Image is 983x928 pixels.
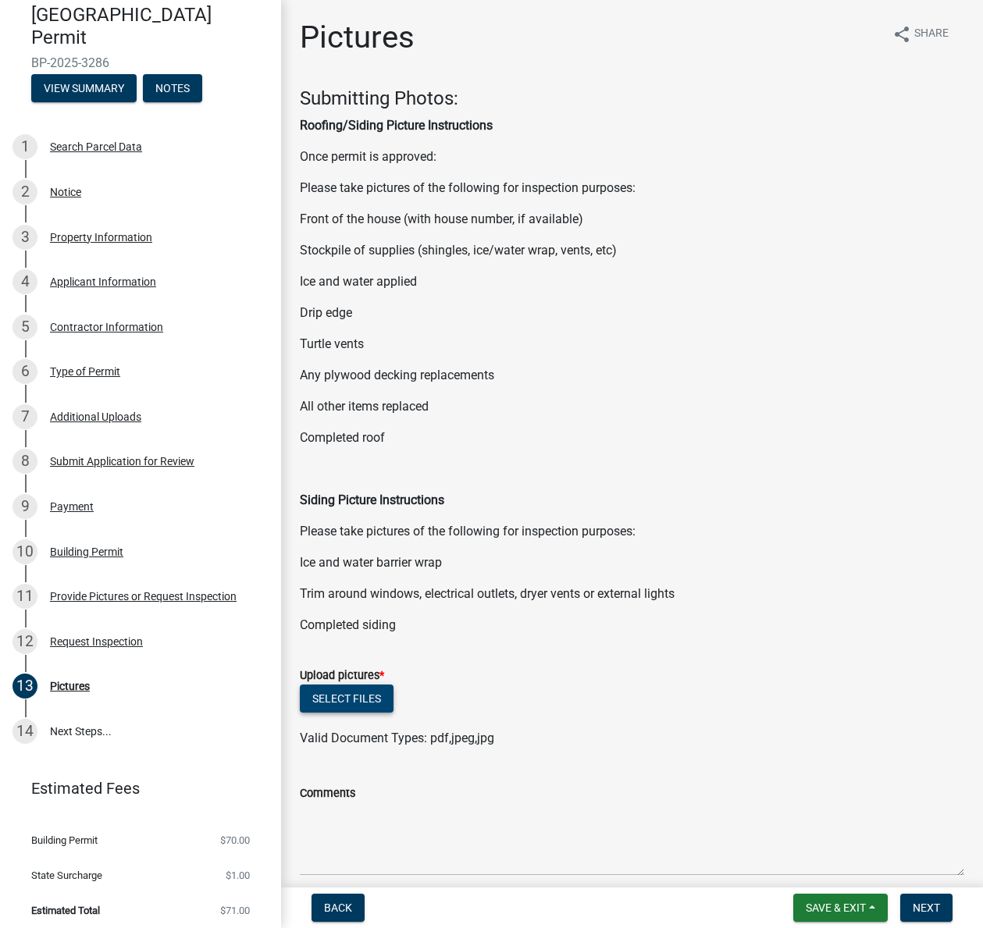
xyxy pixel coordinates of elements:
[50,591,237,602] div: Provide Pictures or Request Inspection
[793,894,888,922] button: Save & Exit
[300,788,355,799] label: Comments
[312,894,365,922] button: Back
[880,19,961,49] button: shareShare
[143,74,202,102] button: Notes
[12,719,37,744] div: 14
[914,25,949,44] span: Share
[300,118,493,133] strong: Roofing/Siding Picture Instructions
[300,731,494,745] span: Valid Document Types: pdf,jpeg,jpg
[300,210,964,229] p: Front of the house (with house number, if available)
[12,584,37,609] div: 11
[300,553,964,572] p: Ice and water barrier wrap
[12,539,37,564] div: 10
[31,4,269,49] h4: [GEOGRAPHIC_DATA] Permit
[50,276,156,287] div: Applicant Information
[12,629,37,654] div: 12
[50,411,141,422] div: Additional Uploads
[324,901,352,914] span: Back
[900,894,953,922] button: Next
[892,25,911,44] i: share
[220,905,250,916] span: $71.00
[50,187,81,197] div: Notice
[50,501,94,512] div: Payment
[50,366,120,377] div: Type of Permit
[12,773,256,804] a: Estimated Fees
[50,456,194,467] div: Submit Application for Review
[50,232,152,243] div: Property Information
[300,616,964,635] p: Completed siding
[12,134,37,159] div: 1
[31,55,250,70] span: BP-2025-3286
[300,148,964,166] p: Once permit is approved:
[31,83,137,95] wm-modal-confirm: Summary
[913,901,940,914] span: Next
[806,901,866,914] span: Save & Exit
[226,870,250,880] span: $1.00
[143,83,202,95] wm-modal-confirm: Notes
[12,315,37,340] div: 5
[300,179,964,197] p: Please take pictures of the following for inspection purposes:
[300,397,964,416] p: All other items replaced
[300,684,394,713] button: Select files
[12,225,37,250] div: 3
[12,494,37,519] div: 9
[12,674,37,699] div: 13
[50,636,143,647] div: Request Inspection
[300,241,964,260] p: Stockpile of supplies (shingles, ice/water wrap, vents, etc)
[12,269,37,294] div: 4
[300,335,964,354] p: Turtle vents
[300,366,964,385] p: Any plywood decking replacements
[300,304,964,322] p: Drip edge
[12,404,37,429] div: 7
[300,19,415,56] h1: Pictures
[300,585,964,603] p: Trim around windows, electrical outlets, dryer vents or external lights
[31,905,100,916] span: Estimated Total
[50,546,123,557] div: Building Permit
[300,492,444,507] strong: Siding Picture Instructions
[31,835,98,845] span: Building Permit
[300,272,964,291] p: Ice and water applied
[300,87,964,110] h4: Submitting Photos:
[12,359,37,384] div: 6
[300,670,384,681] label: Upload pictures
[50,322,163,332] div: Contractor Information
[50,141,142,152] div: Search Parcel Data
[31,74,137,102] button: View Summary
[12,449,37,474] div: 8
[220,835,250,845] span: $70.00
[12,180,37,204] div: 2
[300,428,964,447] p: Completed roof
[300,522,964,541] p: Please take pictures of the following for inspection purposes:
[31,870,102,880] span: State Surcharge
[50,681,90,692] div: Pictures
